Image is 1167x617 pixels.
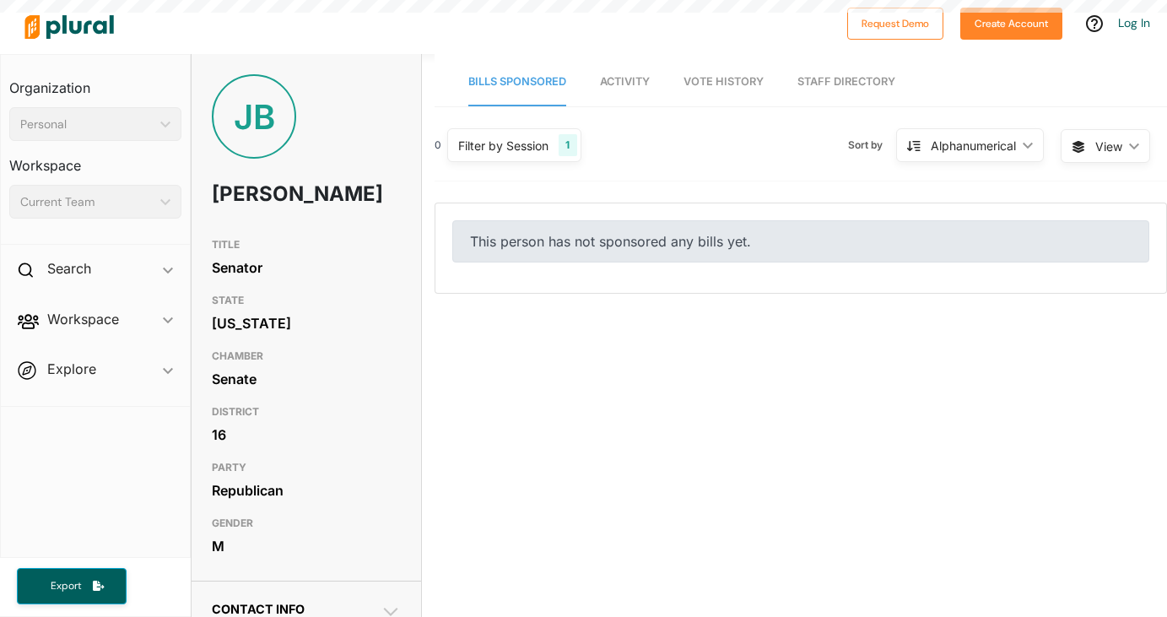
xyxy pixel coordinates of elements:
div: Personal [20,116,154,133]
div: M [212,533,401,559]
h3: CHAMBER [212,346,401,366]
button: Request Demo [847,8,943,40]
button: Create Account [960,8,1062,40]
div: Current Team [20,193,154,211]
div: 0 [435,138,441,153]
span: Export [39,579,93,593]
h3: TITLE [212,235,401,255]
h3: PARTY [212,457,401,478]
h2: Search [47,259,91,278]
a: Activity [600,58,650,106]
h3: Organization [9,63,181,100]
span: Contact Info [212,602,305,616]
h3: DISTRICT [212,402,401,422]
h1: [PERSON_NAME] [212,169,326,219]
div: 16 [212,422,401,447]
button: Export [17,568,127,604]
a: Create Account [960,14,1062,31]
h3: Workspace [9,141,181,178]
span: View [1095,138,1122,155]
span: Vote History [683,75,764,88]
a: Bills Sponsored [468,58,566,106]
a: Staff Directory [797,58,895,106]
span: Bills Sponsored [468,75,566,88]
div: Senator [212,255,401,280]
span: Sort by [848,138,896,153]
div: 1 [559,134,576,156]
div: Alphanumerical [931,137,1016,154]
div: Senate [212,366,401,392]
h3: GENDER [212,513,401,533]
div: This person has not sponsored any bills yet. [452,220,1149,262]
div: JB [212,74,296,159]
a: Vote History [683,58,764,106]
div: [US_STATE] [212,311,401,336]
h3: STATE [212,290,401,311]
div: Filter by Session [458,137,548,154]
div: Republican [212,478,401,503]
a: Request Demo [847,14,943,31]
span: Activity [600,75,650,88]
a: Log In [1118,15,1150,30]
